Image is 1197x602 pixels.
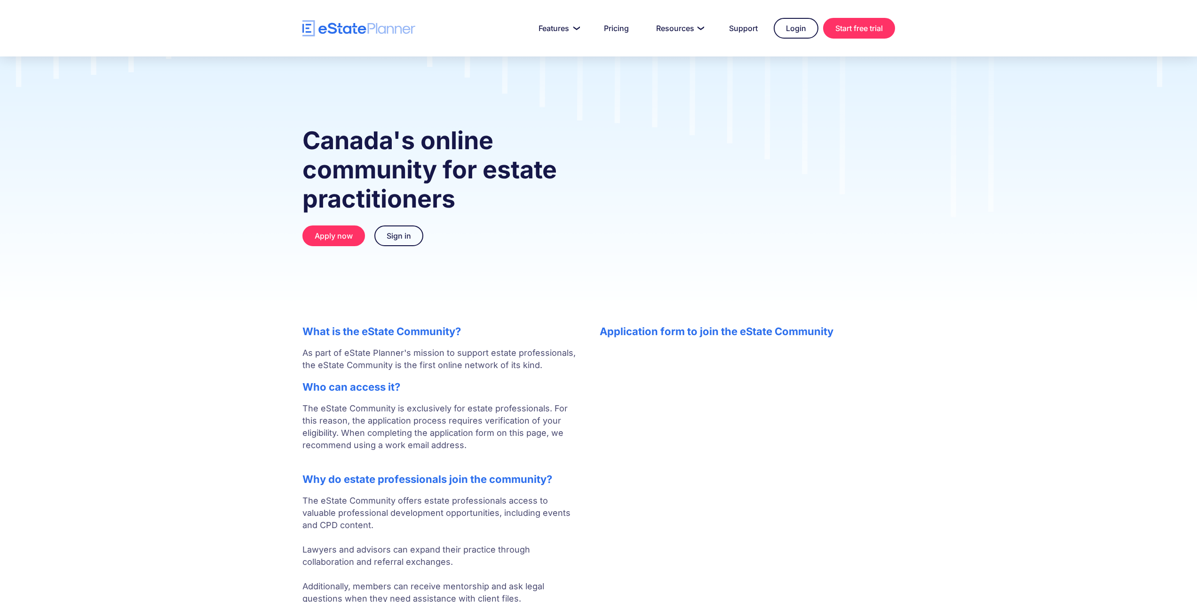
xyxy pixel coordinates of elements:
[302,325,581,337] h2: What is the eState Community?
[527,19,588,38] a: Features
[600,347,895,523] iframe: Form 0
[302,126,557,214] strong: Canada's online community for estate practitioners
[774,18,818,39] a: Login
[718,19,769,38] a: Support
[302,402,581,464] p: The eState Community is exclusively for estate professionals. For this reason, the application pr...
[823,18,895,39] a: Start free trial
[593,19,640,38] a: Pricing
[600,325,895,337] h2: Application form to join the eState Community
[302,225,365,246] a: Apply now
[645,19,713,38] a: Resources
[374,225,423,246] a: Sign in
[302,473,581,485] h2: Why do estate professionals join the community?
[302,347,581,371] p: As part of eState Planner's mission to support estate professionals, the eState Community is the ...
[302,381,581,393] h2: Who can access it?
[302,20,415,37] a: home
